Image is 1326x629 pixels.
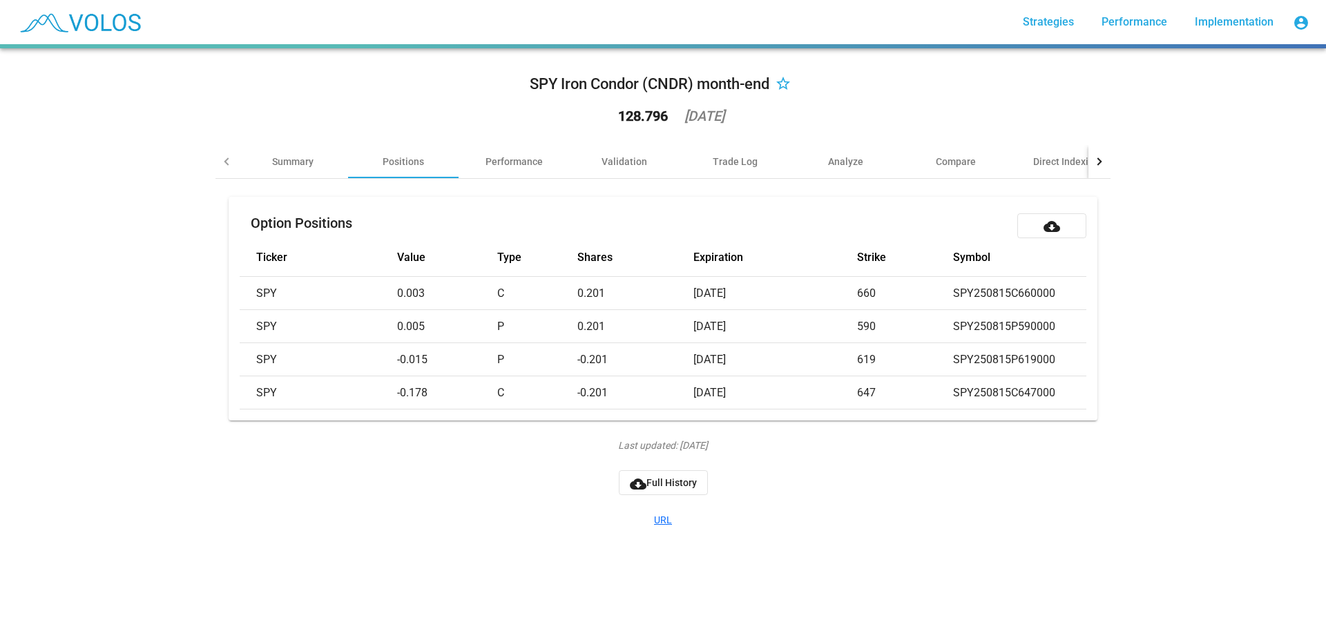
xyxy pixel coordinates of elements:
td: 647 [857,376,953,409]
td: [DATE] [693,310,858,343]
div: Analyze [828,155,863,168]
td: 0.005 [397,310,497,343]
td: -0.201 [577,343,693,376]
td: -0.201 [577,376,693,409]
td: 0.201 [577,310,693,343]
mat-icon: cloud_download [1044,218,1060,235]
td: 590 [857,310,953,343]
div: Performance [486,155,543,168]
div: SPY Iron Condor (CNDR) month-end [530,73,769,95]
td: P [497,343,577,376]
div: Summary [272,155,314,168]
th: Ticker [240,238,397,277]
i: Last updated: [DATE] [618,438,708,452]
th: Value [397,238,497,277]
img: blue_transparent.png [11,5,148,39]
a: Strategies [1012,10,1085,35]
a: Performance [1090,10,1178,35]
td: 0.201 [577,277,693,310]
th: Expiration [693,238,858,277]
mat-icon: cloud_download [630,476,646,492]
td: SPY [240,343,397,376]
div: Positions [383,155,424,168]
a: URL [654,513,672,527]
a: Implementation [1184,10,1285,35]
td: C [497,277,577,310]
button: Full History [619,470,708,495]
td: 619 [857,343,953,376]
td: 660 [857,277,953,310]
td: -0.015 [397,343,497,376]
td: SPY [240,310,397,343]
span: Strategies [1023,15,1074,28]
mat-card-title: Option Positions [251,216,352,230]
th: Shares [577,238,693,277]
td: -0.178 [397,376,497,409]
td: P [497,310,577,343]
div: [DATE] [684,109,724,123]
div: Direct Indexing [1033,155,1099,168]
td: SPY [240,376,397,409]
td: 0.003 [397,277,497,310]
div: Compare [936,155,976,168]
td: C [497,376,577,409]
span: Full History [630,477,697,488]
mat-icon: account_circle [1293,14,1309,31]
div: 128.796 [618,109,668,123]
th: Strike [857,238,953,277]
div: Trade Log [713,155,758,168]
div: Validation [602,155,647,168]
span: Implementation [1195,15,1274,28]
th: Type [497,238,577,277]
td: [DATE] [693,343,858,376]
mat-icon: star_border [775,77,791,93]
span: Performance [1102,15,1167,28]
td: [DATE] [693,277,858,310]
td: [DATE] [693,376,858,409]
td: SPY [240,277,397,310]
